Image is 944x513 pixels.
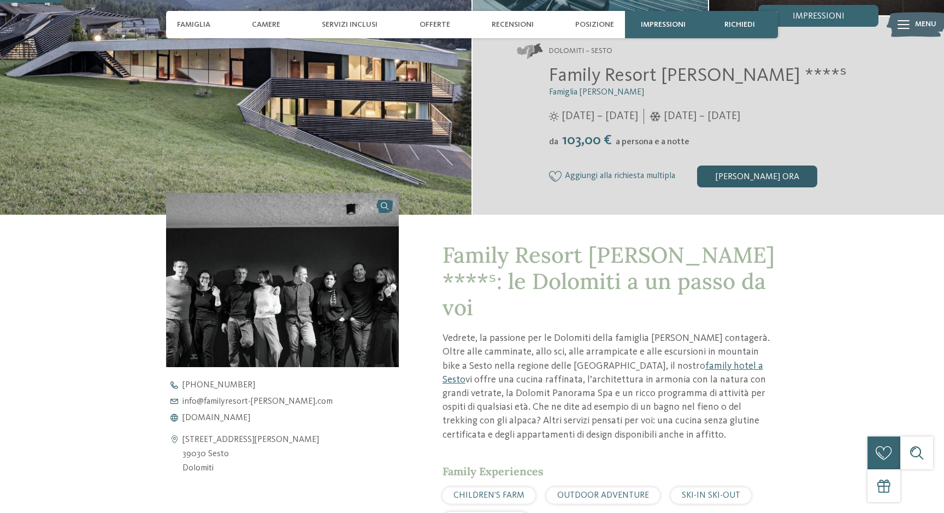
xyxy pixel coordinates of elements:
[166,414,417,422] a: [DOMAIN_NAME]
[442,361,763,385] a: family hotel a Sesto
[549,138,558,146] span: da
[442,332,778,442] p: Vedrete, la passione per le Dolomiti della famiglia [PERSON_NAME] contagerà. Oltre alle camminate...
[641,20,686,30] span: Impressioni
[182,381,255,390] span: [PHONE_NUMBER]
[549,88,644,97] span: Famiglia [PERSON_NAME]
[420,20,450,30] span: Offerte
[682,491,740,500] span: SKI-IN SKI-OUT
[166,397,417,406] a: info@familyresort-[PERSON_NAME].com
[166,193,399,367] img: Il nostro family hotel a Sesto, il vostro rifugio sulle Dolomiti.
[697,166,817,187] div: [PERSON_NAME] ora
[724,20,755,30] span: richiedi
[549,111,559,121] i: Orari d'apertura estate
[616,138,689,146] span: a persona e a notte
[650,111,661,121] i: Orari d'apertura inverno
[557,491,649,500] span: OUTDOOR ADVENTURE
[549,66,847,85] span: Family Resort [PERSON_NAME] ****ˢ
[549,46,612,57] span: Dolomiti – Sesto
[182,397,333,406] span: info@ familyresort-[PERSON_NAME]. com
[575,20,614,30] span: Posizione
[182,414,250,422] span: [DOMAIN_NAME]
[559,133,615,148] span: 103,00 €
[793,12,845,21] span: Impressioni
[453,491,524,500] span: CHILDREN’S FARM
[322,20,377,30] span: Servizi inclusi
[664,109,740,124] span: [DATE] – [DATE]
[166,381,417,390] a: [PHONE_NUMBER]
[252,20,280,30] span: Camere
[182,433,319,475] address: [STREET_ADDRESS][PERSON_NAME] 39030 Sesto Dolomiti
[442,464,544,478] span: Family Experiences
[565,172,675,181] span: Aggiungi alla richiesta multipla
[562,109,638,124] span: [DATE] – [DATE]
[177,20,210,30] span: Famiglia
[442,241,775,321] span: Family Resort [PERSON_NAME] ****ˢ: le Dolomiti a un passo da voi
[492,20,534,30] span: Recensioni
